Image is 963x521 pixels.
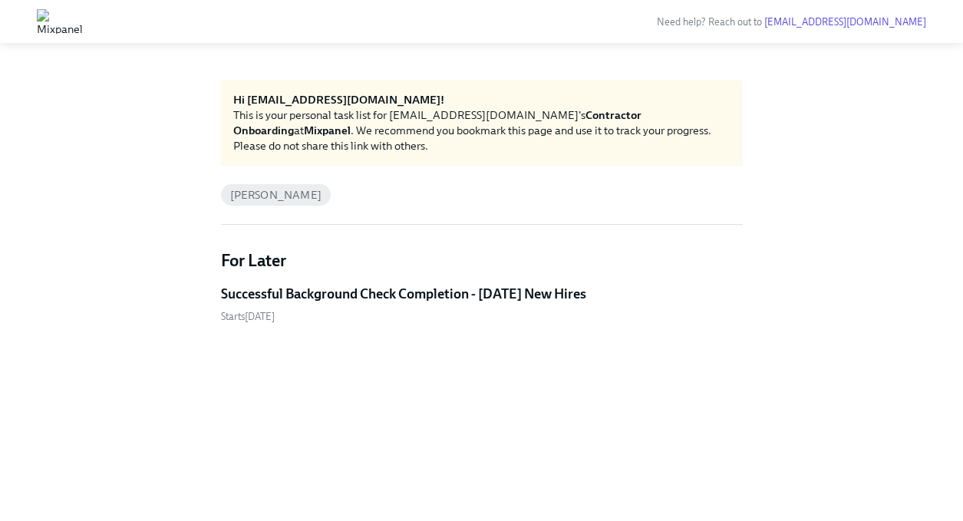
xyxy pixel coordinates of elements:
strong: Mixpanel [304,124,351,137]
a: [EMAIL_ADDRESS][DOMAIN_NAME] [764,16,926,28]
h5: Successful Background Check Completion - [DATE] New Hires [221,285,586,303]
span: [PERSON_NAME] [221,190,331,201]
span: Tuesday, September 2nd 2025, 9:00 am [221,311,275,322]
strong: Hi [EMAIL_ADDRESS][DOMAIN_NAME]! [233,93,444,107]
div: This is your personal task list for [EMAIL_ADDRESS][DOMAIN_NAME]'s at . We recommend you bookmark... [233,107,730,153]
h4: For Later [221,249,743,272]
img: Mixpanel [37,9,83,34]
span: Need help? Reach out to [657,16,926,28]
a: Successful Background Check Completion - [DATE] New HiresStarts[DATE] [221,285,743,324]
